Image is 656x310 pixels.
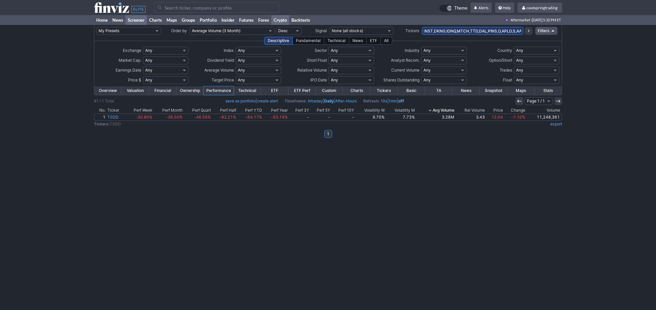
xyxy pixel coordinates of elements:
span: [DATE] 5:32 PM ET [532,15,561,25]
span: Order by [171,28,187,33]
a: 1 [94,114,106,121]
a: -93.19% [263,114,289,121]
span: Country [497,48,512,53]
span: -82.21% [219,115,236,120]
th: Perf 5Y [310,107,331,114]
span: IPO Date [310,77,327,82]
span: Theme [454,5,467,12]
a: Backtests [289,15,312,25]
b: Timeframe: [284,99,307,103]
a: Tickers [370,86,397,95]
a: - [331,114,355,121]
a: -46.56% [184,114,212,121]
span: | | [363,98,404,104]
th: Perf Half [212,107,238,114]
a: Valuation [122,86,149,95]
a: 12.04 [486,114,504,121]
a: off [398,99,404,103]
a: Intraday [308,99,323,103]
a: Forex [256,15,271,25]
th: Volatility M [386,107,416,114]
a: Charts [343,86,370,95]
span: Sector [314,48,327,53]
a: - [289,114,310,121]
span: Market Cap. [119,58,141,63]
a: Daily [324,99,334,103]
span: 12.04 [491,115,503,120]
span: Option/Short [489,58,512,63]
a: -7.10% [504,114,526,121]
a: TSDD [106,114,125,121]
a: Theme [439,5,467,12]
a: Technical [234,86,261,95]
th: Volatility W [355,107,385,114]
a: Groups [179,15,197,25]
div: All [380,37,392,45]
span: Short Float [306,58,327,63]
a: 3.28M [416,114,455,121]
a: -82.21% [212,114,238,121]
a: 1 [324,130,332,138]
a: save as portfolio [225,99,256,103]
a: After-Hours [335,99,357,103]
a: Performance [204,86,234,95]
a: Maps [507,86,534,95]
span: Signal [315,28,327,33]
input: Search [154,2,279,13]
b: Tickers: [94,122,110,126]
span: Price $ [128,77,141,82]
a: Snapshot [480,86,507,95]
a: Screener [125,15,147,25]
a: Financial [149,86,176,95]
th: Rel Volume [455,107,486,114]
th: Change [504,107,526,114]
span: -46.56% [194,115,211,120]
div: Technical [324,37,349,45]
a: Overview [94,86,122,95]
div: ETF [366,37,381,45]
th: Avg Volume [416,107,455,114]
a: -30.80% [125,114,153,121]
a: 11,248,361 [526,114,562,121]
th: Price [486,107,504,114]
div: Descriptive [264,37,293,45]
a: Ownership [176,86,204,95]
a: News [110,15,125,25]
span: | | [284,98,357,104]
a: Home [94,15,110,25]
span: Tickers [405,28,419,33]
th: Perf Month [153,107,184,114]
span: -36.50% [166,115,183,120]
span: -64.17% [245,115,262,120]
span: Earnings Date [116,68,141,73]
a: Futures [237,15,256,25]
a: 3.43 [455,114,486,121]
a: Charts [147,15,164,25]
span: Average Volume [204,68,234,73]
a: Alerts [471,3,492,13]
b: Refresh: [363,99,380,103]
span: Relative Volume [297,68,327,73]
a: Help [495,3,514,13]
a: Custom [316,86,343,95]
a: Maps [164,15,179,25]
th: Perf 10Y [331,107,355,114]
a: Stats [534,86,562,95]
a: export [550,122,562,126]
span: -93.19% [271,115,288,120]
a: create alert [257,99,278,103]
div: #1 / 1 Total [94,98,114,104]
a: -64.17% [237,114,263,121]
th: Perf Quart [184,107,212,114]
a: Portfolio [197,15,219,25]
a: 1min [389,99,397,103]
th: Perf 3Y [289,107,310,114]
span: -30.80% [136,115,152,120]
span: Float [503,77,512,82]
th: Perf Week [125,107,153,114]
a: TA [425,86,452,95]
a: ETF Perf [288,86,316,95]
span: Current Volume [391,68,419,73]
a: Basic [398,86,425,95]
a: 7.73% [386,114,416,121]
